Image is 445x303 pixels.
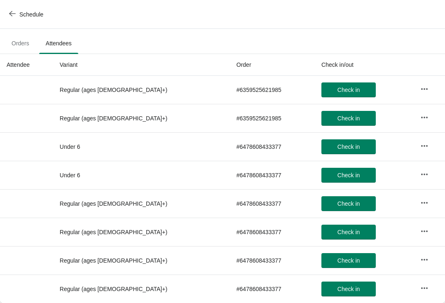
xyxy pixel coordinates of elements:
[315,54,414,76] th: Check in/out
[19,11,43,18] span: Schedule
[337,172,360,179] span: Check in
[337,143,360,150] span: Check in
[230,161,315,189] td: # 6478608433377
[337,200,360,207] span: Check in
[53,246,230,275] td: Regular (ages [DEMOGRAPHIC_DATA]+)
[321,82,376,97] button: Check in
[321,253,376,268] button: Check in
[321,225,376,240] button: Check in
[4,7,50,22] button: Schedule
[321,111,376,126] button: Check in
[337,257,360,264] span: Check in
[230,275,315,303] td: # 6478608433377
[53,132,230,161] td: Under 6
[230,246,315,275] td: # 6478608433377
[321,282,376,296] button: Check in
[321,139,376,154] button: Check in
[337,87,360,93] span: Check in
[337,115,360,122] span: Check in
[337,286,360,292] span: Check in
[321,168,376,183] button: Check in
[39,36,78,51] span: Attendees
[230,76,315,104] td: # 6359525621985
[5,36,36,51] span: Orders
[230,54,315,76] th: Order
[337,229,360,235] span: Check in
[53,275,230,303] td: Regular (ages [DEMOGRAPHIC_DATA]+)
[53,161,230,189] td: Under 6
[230,104,315,132] td: # 6359525621985
[53,54,230,76] th: Variant
[230,132,315,161] td: # 6478608433377
[230,189,315,218] td: # 6478608433377
[321,196,376,211] button: Check in
[53,76,230,104] td: Regular (ages [DEMOGRAPHIC_DATA]+)
[53,104,230,132] td: Regular (ages [DEMOGRAPHIC_DATA]+)
[230,218,315,246] td: # 6478608433377
[53,189,230,218] td: Regular (ages [DEMOGRAPHIC_DATA]+)
[53,218,230,246] td: Regular (ages [DEMOGRAPHIC_DATA]+)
